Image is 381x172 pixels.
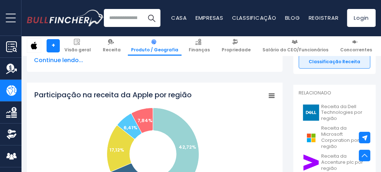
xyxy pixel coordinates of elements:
[347,9,376,27] a: Login
[34,90,192,100] tspan: Participação na receita da Apple por região
[303,130,319,146] img: MSFT logo
[103,47,121,53] span: Receita
[100,36,124,56] a: Receita
[321,125,366,150] span: Receita da Microsoft Corporation por região
[232,14,276,22] a: Classificação
[285,14,300,22] a: Blog
[189,47,210,53] span: Finanças
[143,9,160,27] button: Search
[128,36,182,56] a: Produto / Geografia
[131,47,178,53] span: Produto / Geografia
[340,47,372,53] span: Concorrentes
[259,36,332,56] a: Salário do CEO/Funcionários
[309,14,339,22] a: Registrar
[262,47,328,53] span: Salário do CEO/Funcionários
[321,153,366,172] span: Receita da Accenture plc por região
[27,10,104,26] a: Go to homepage
[61,36,94,56] a: Visão geral
[196,14,223,22] a: Empresas
[299,124,370,152] a: Receita da Microsoft Corporation por região
[179,144,196,150] text: 42,72%
[110,147,124,153] text: 17,12%
[185,36,213,56] a: Finanças
[47,39,60,52] a: +
[222,47,251,53] span: Propriedade
[218,36,254,56] a: Propriedade
[138,117,153,124] text: 7,84%
[27,10,104,26] img: Bullfincher logo
[299,102,370,124] a: Receita da Dell Technologies por região
[27,39,41,52] img: AAPL logo
[299,55,370,69] a: Classificação Receita
[337,36,375,56] a: Concorrentes
[124,124,138,131] text: 6,41%
[303,104,319,121] img: DELL logo
[34,56,275,65] span: Continue lendo...
[299,90,370,96] p: Relacionado
[303,154,319,171] img: ACN logo
[171,14,187,22] a: Casa
[6,129,17,140] img: Ownership
[64,47,91,53] span: Visão geral
[321,104,366,122] span: Receita da Dell Technologies por região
